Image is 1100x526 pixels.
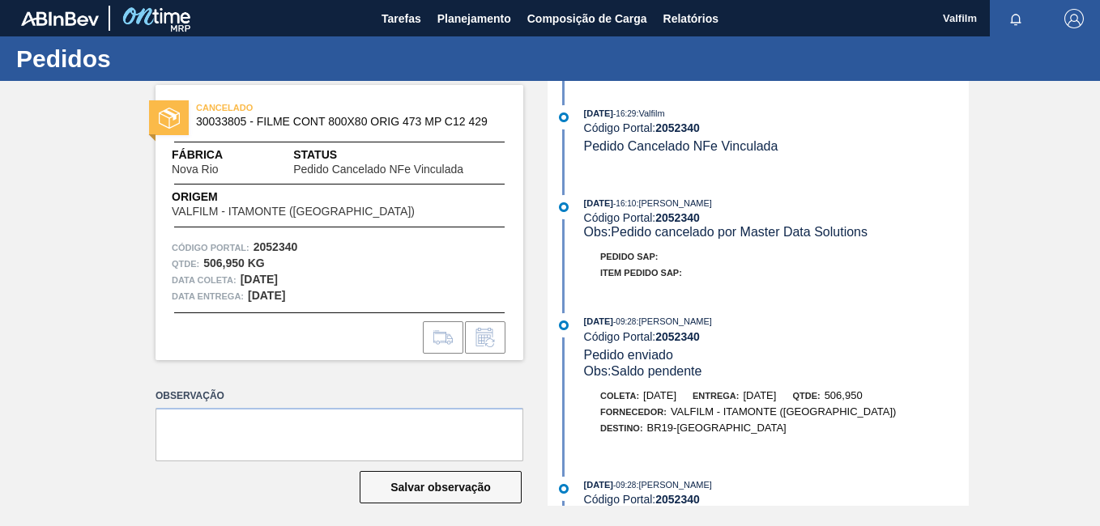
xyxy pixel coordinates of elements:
[584,108,613,118] span: [DATE]
[584,364,702,378] span: Obs: Saldo pendente
[693,391,739,401] span: Entrega:
[636,480,712,490] span: : [PERSON_NAME]
[584,330,969,343] div: Código Portal:
[584,316,613,326] span: [DATE]
[655,211,700,224] strong: 2052340
[990,7,1042,30] button: Notificações
[825,389,863,401] span: 506,950
[584,198,613,208] span: [DATE]
[600,268,682,278] span: Item pedido SAP:
[423,321,463,354] div: Ir para Composição de Carga
[584,121,969,134] div: Código Portal:
[172,163,219,176] span: Nova Rio
[600,423,643,433] span: Destino:
[671,405,897,418] span: VALFILM - ITAMONTE ([GEOGRAPHIC_DATA])
[196,116,490,128] span: 30033805 - FILME CONT 800X80 ORIG 473 MP C12 429
[293,163,463,176] span: Pedido Cancelado NFe Vinculada
[172,288,244,304] span: Data entrega:
[584,139,778,153] span: Pedido Cancelado NFe Vinculada
[156,384,523,408] label: Observação
[437,9,511,28] span: Planejamento
[559,484,569,494] img: atual
[584,225,868,239] span: Obs: Pedido cancelado por Master Data Solutions
[743,389,776,401] span: [DATE]
[172,189,461,206] span: Origem
[600,252,659,261] span: Pedido SAP:
[613,481,636,490] span: - 09:28
[172,146,270,163] span: Fábrica
[643,389,676,401] span: [DATE]
[203,257,265,269] strong: 506,950 KG
[172,206,415,218] span: VALFILM - ITAMONTE ([GEOGRAPHIC_DATA])
[600,407,667,417] span: Fornecedor:
[663,9,718,28] span: Relatórios
[647,422,787,434] span: BR19-[GEOGRAPHIC_DATA]
[559,112,569,122] img: atual
[196,100,423,116] span: CANCELADO
[613,317,636,326] span: - 09:28
[21,11,99,26] img: TNhmsLtSVTkK8tSr43FrP2fwEKptu5GPRR3wAAAABJRU5ErkJggg==
[613,199,636,208] span: - 16:10
[584,348,673,362] span: Pedido enviado
[360,471,522,503] button: Salvar observação
[293,146,507,163] span: Status
[636,198,712,208] span: : [PERSON_NAME]
[792,391,820,401] span: Qtde:
[172,256,199,272] span: Qtde :
[248,289,285,302] strong: [DATE]
[613,109,636,118] span: - 16:29
[636,108,664,118] span: : Valfilm
[172,272,237,288] span: Data coleta:
[1064,9,1084,28] img: Logout
[527,9,647,28] span: Composição de Carga
[600,391,639,401] span: Coleta:
[584,211,969,224] div: Código Portal:
[655,121,700,134] strong: 2052340
[636,316,712,326] span: : [PERSON_NAME]
[655,493,700,506] strong: 2052340
[559,202,569,212] img: atual
[172,240,249,256] span: Código Portal:
[159,108,180,129] img: status
[465,321,505,354] div: Informar alteração no pedido
[16,49,304,68] h1: Pedidos
[584,493,969,506] div: Código Portal:
[559,320,569,330] img: atual
[584,480,613,490] span: [DATE]
[241,273,278,286] strong: [DATE]
[655,330,700,343] strong: 2052340
[382,9,421,28] span: Tarefas
[254,240,298,253] strong: 2052340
